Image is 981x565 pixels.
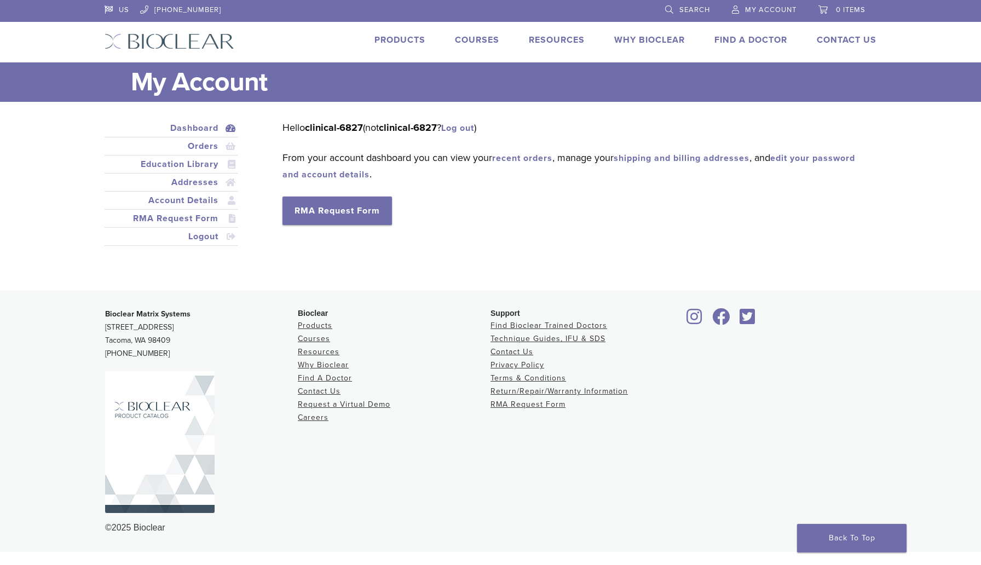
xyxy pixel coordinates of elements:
a: Courses [298,334,330,343]
p: Hello (not ? ) [282,119,860,136]
strong: clinical-6827 [379,122,437,134]
a: Bioclear [736,315,759,326]
a: Back To Top [797,524,907,552]
img: Bioclear [105,33,234,49]
span: 0 items [836,5,865,14]
a: Logout [107,230,236,243]
p: [STREET_ADDRESS] Tacoma, WA 98409 [PHONE_NUMBER] [105,308,298,360]
span: Bioclear [298,309,328,318]
a: Find Bioclear Trained Doctors [490,321,607,330]
a: Addresses [107,176,236,189]
a: Bioclear [683,315,706,326]
a: Courses [455,34,499,45]
a: Orders [107,140,236,153]
span: Support [490,309,520,318]
a: RMA Request Form [490,400,565,409]
a: Education Library [107,158,236,171]
a: Products [374,34,425,45]
a: Dashboard [107,122,236,135]
a: Find A Doctor [298,373,352,383]
a: RMA Request Form [282,197,392,225]
a: Resources [529,34,585,45]
a: Products [298,321,332,330]
a: Contact Us [490,347,533,356]
a: Bioclear [708,315,734,326]
a: shipping and billing addresses [614,153,749,164]
nav: Account pages [105,119,238,259]
a: Find A Doctor [714,34,787,45]
a: Technique Guides, IFU & SDS [490,334,605,343]
a: Return/Repair/Warranty Information [490,387,628,396]
a: Log out [441,123,474,134]
a: Contact Us [817,34,876,45]
div: ©2025 Bioclear [105,521,876,534]
h1: My Account [131,62,876,102]
a: Terms & Conditions [490,373,566,383]
a: Why Bioclear [614,34,685,45]
span: Search [679,5,710,14]
a: recent orders [492,153,552,164]
a: Request a Virtual Demo [298,400,390,409]
a: Privacy Policy [490,360,544,370]
p: From your account dashboard you can view your , manage your , and . [282,149,860,182]
strong: Bioclear Matrix Systems [105,309,191,319]
span: My Account [745,5,797,14]
a: Contact Us [298,387,341,396]
a: Resources [298,347,339,356]
a: Careers [298,413,328,422]
a: Account Details [107,194,236,207]
a: RMA Request Form [107,212,236,225]
img: Bioclear [105,371,215,513]
strong: clinical-6827 [305,122,363,134]
a: Why Bioclear [298,360,349,370]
